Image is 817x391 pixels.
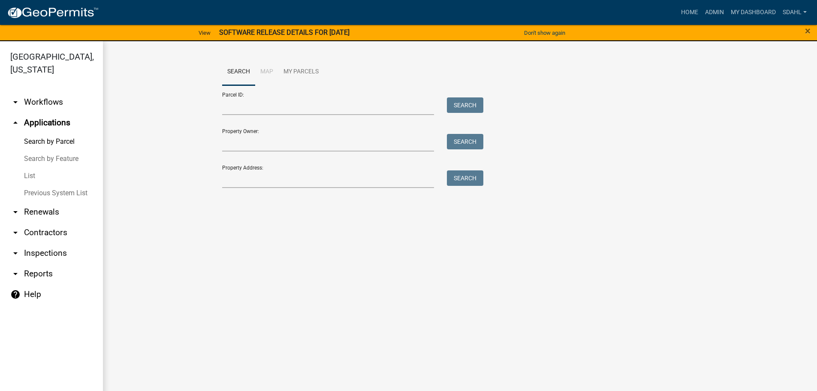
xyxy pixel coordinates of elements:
button: Search [447,134,483,149]
i: arrow_drop_down [10,207,21,217]
a: My Parcels [278,58,324,86]
a: Search [222,58,255,86]
i: arrow_drop_down [10,227,21,238]
strong: SOFTWARE RELEASE DETAILS FOR [DATE] [219,28,350,36]
span: × [805,25,811,37]
a: Home [678,4,702,21]
a: sdahl [779,4,810,21]
i: help [10,289,21,300]
button: Search [447,170,483,186]
a: View [195,26,214,40]
button: Don't show again [521,26,569,40]
i: arrow_drop_down [10,248,21,258]
button: Close [805,26,811,36]
i: arrow_drop_down [10,97,21,107]
i: arrow_drop_down [10,269,21,279]
i: arrow_drop_up [10,118,21,128]
button: Search [447,97,483,113]
a: Admin [702,4,727,21]
a: My Dashboard [727,4,779,21]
